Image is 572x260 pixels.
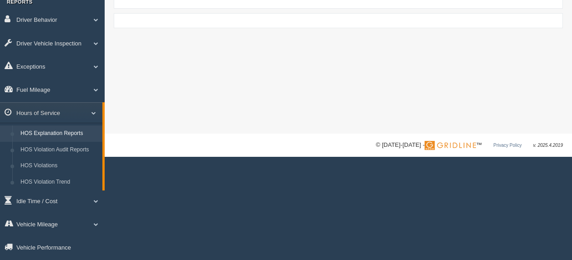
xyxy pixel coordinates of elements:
[533,143,563,148] span: v. 2025.4.2019
[16,125,102,142] a: HOS Explanation Reports
[16,158,102,174] a: HOS Violations
[376,140,563,150] div: © [DATE]-[DATE] - ™
[493,143,521,148] a: Privacy Policy
[425,141,476,150] img: Gridline
[16,174,102,190] a: HOS Violation Trend
[16,142,102,158] a: HOS Violation Audit Reports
